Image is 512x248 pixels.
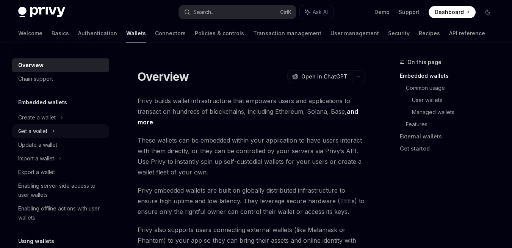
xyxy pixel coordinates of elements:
[429,6,476,18] a: Dashboard
[18,154,54,163] div: Import a wallet
[287,70,352,83] button: Open in ChatGPT
[18,168,55,177] div: Export a wallet
[406,118,500,130] a: Features
[18,127,47,136] div: Get a wallet
[138,70,189,83] h1: Overview
[412,106,500,118] a: Managed wallets
[126,24,146,42] a: Wallets
[301,73,348,80] span: Open in ChatGPT
[18,237,54,246] h5: Using wallets
[138,135,365,177] span: These wallets can be embedded within your application to have users interact with them directly, ...
[18,74,53,83] div: Chain support
[399,8,420,16] a: Support
[52,24,69,42] a: Basics
[482,6,494,18] button: Toggle dark mode
[388,24,410,42] a: Security
[18,113,56,122] div: Create a wallet
[78,24,117,42] a: Authentication
[12,72,109,86] a: Chain support
[12,202,109,224] a: Enabling offline actions with user wallets
[195,24,244,42] a: Policies & controls
[449,24,485,42] a: API reference
[18,204,105,222] div: Enabling offline actions with user wallets
[419,24,440,42] a: Recipes
[179,5,296,19] button: Search...CtrlK
[155,24,186,42] a: Connectors
[18,7,65,17] img: dark logo
[12,165,109,179] a: Export a wallet
[374,8,390,16] a: Demo
[400,70,500,82] a: Embedded wallets
[400,130,500,143] a: External wallets
[193,8,215,17] div: Search...
[18,24,42,42] a: Welcome
[138,185,365,217] span: Privy embedded wallets are built on globally distributed infrastructure to ensure high uptime and...
[253,24,321,42] a: Transaction management
[330,24,379,42] a: User management
[138,96,365,127] span: Privy builds wallet infrastructure that empowers users and applications to transact on hundreds o...
[18,98,67,107] h5: Embedded wallets
[400,143,500,155] a: Get started
[300,5,333,19] button: Ask AI
[12,58,109,72] a: Overview
[18,181,105,199] div: Enabling server-side access to user wallets
[406,82,500,94] a: Common usage
[435,8,464,16] span: Dashboard
[412,94,500,106] a: User wallets
[280,9,291,15] span: Ctrl K
[12,138,109,152] a: Update a wallet
[12,179,109,202] a: Enabling server-side access to user wallets
[18,61,44,70] div: Overview
[18,140,57,149] div: Update a wallet
[407,58,442,67] span: On this page
[313,8,328,16] span: Ask AI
